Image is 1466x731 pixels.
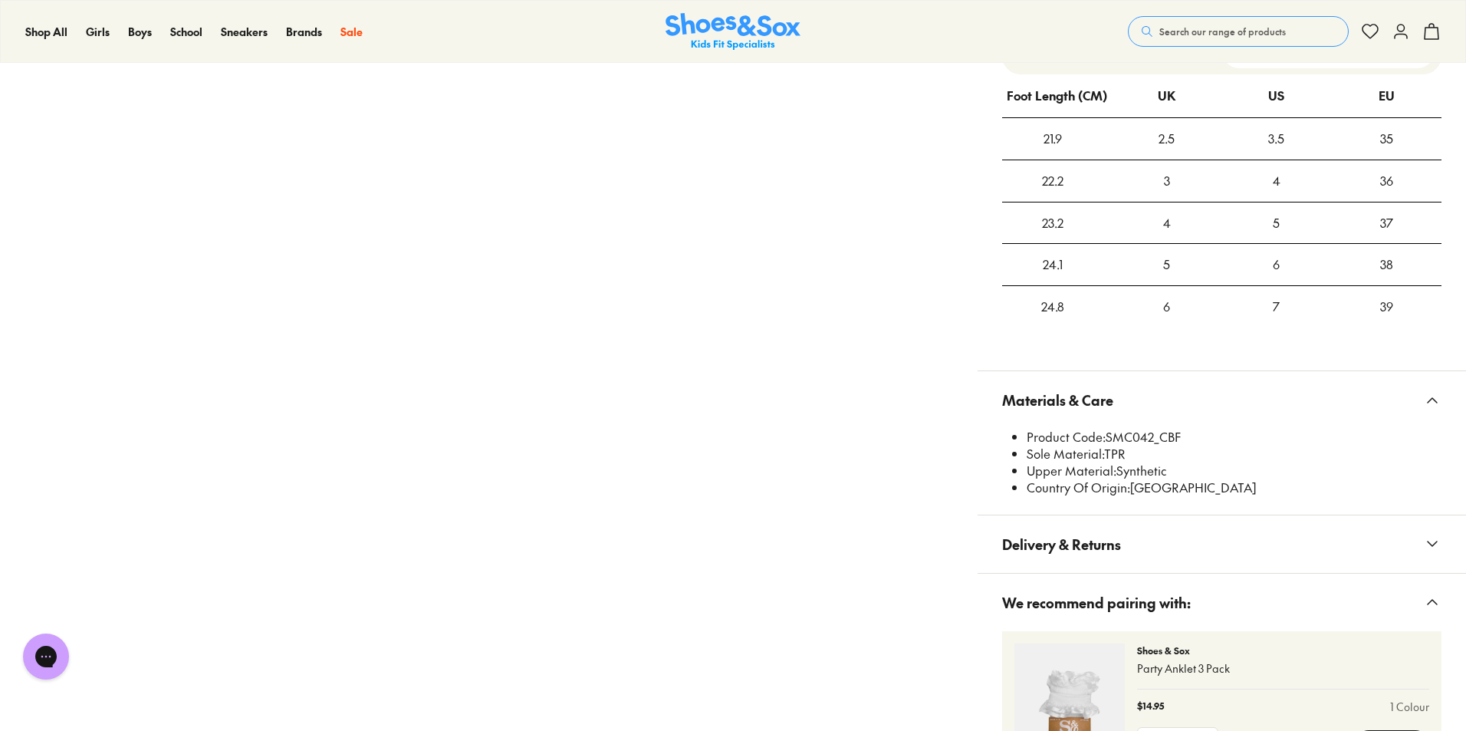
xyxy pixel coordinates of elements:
div: 6 [1221,244,1331,285]
div: 3.5 [1221,118,1331,160]
p: Shoes & Sox [1137,644,1429,657]
span: Delivery & Returns [1002,522,1121,567]
span: Materials & Care [1002,377,1113,423]
a: Brands [286,24,322,40]
a: Shoes & Sox [666,13,800,51]
p: $14.95 [1137,699,1164,715]
div: 24.8 [1002,286,1104,328]
div: 7 [1221,286,1331,328]
div: 35 [1332,118,1441,160]
div: 2.5 [1112,118,1221,160]
div: 22.2 [1002,160,1104,202]
a: Sale [340,24,363,40]
div: 5 [1221,203,1331,244]
img: SNS_Logo_Responsive.svg [666,13,800,51]
button: We recommend pairing with: [978,574,1466,631]
div: UK [1158,75,1175,117]
div: 21.9 [1002,118,1104,160]
div: US [1268,75,1284,117]
span: School [170,24,202,39]
span: Brands [286,24,322,39]
div: 5 [1112,244,1221,285]
span: We recommend pairing with: [1002,580,1191,625]
span: Sale [340,24,363,39]
div: 4 [1221,160,1331,202]
button: Delivery & Returns [978,515,1466,573]
div: EU [1379,75,1395,117]
a: Sneakers [221,24,268,40]
li: [GEOGRAPHIC_DATA] [1027,479,1441,496]
span: Product Code: [1027,428,1106,445]
iframe: Gorgias live chat messenger [15,628,77,685]
a: School [170,24,202,40]
div: 38 [1332,244,1441,285]
a: Girls [86,24,110,40]
div: 6 [1112,286,1221,328]
li: SMC042_CBF [1027,429,1441,446]
a: Boys [128,24,152,40]
button: Search our range of products [1128,16,1349,47]
span: Country Of Origin: [1027,479,1130,496]
a: Shop All [25,24,67,40]
div: 4 [1112,203,1221,244]
div: 39 [1332,286,1441,328]
span: Sneakers [221,24,268,39]
div: 23.2 [1002,203,1104,244]
div: 24.1 [1002,244,1104,285]
span: Search our range of products [1159,25,1286,38]
div: Foot Length (CM) [1007,75,1107,117]
p: Party Anklet 3 Pack [1137,660,1429,677]
span: Sole Material: [1027,445,1104,462]
div: 37 [1332,203,1441,244]
button: Materials & Care [978,371,1466,429]
div: 36 [1332,160,1441,202]
a: 1 Colour [1390,699,1429,715]
li: TPR [1027,446,1441,463]
div: 3 [1112,160,1221,202]
span: Girls [86,24,110,39]
span: Shop All [25,24,67,39]
span: Boys [128,24,152,39]
span: Upper Material: [1027,462,1116,479]
li: Synthetic [1027,463,1441,479]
